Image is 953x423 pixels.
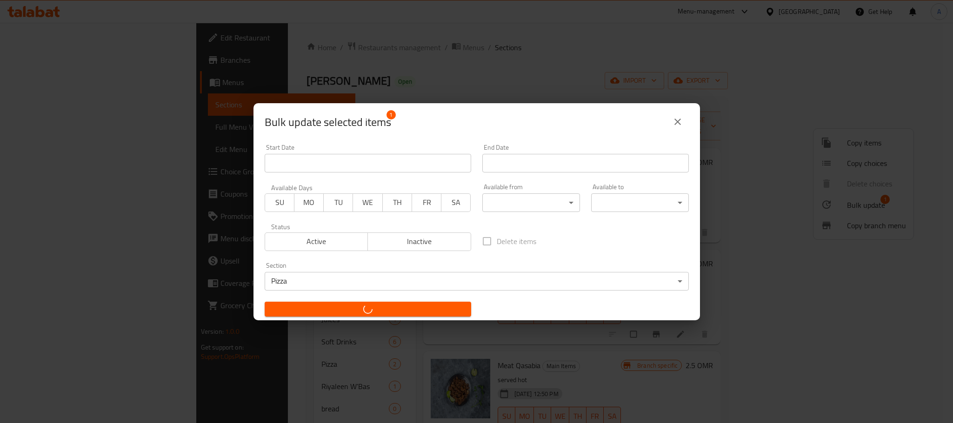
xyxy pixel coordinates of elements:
button: FR [412,193,441,212]
button: close [666,111,689,133]
span: FR [416,196,438,209]
span: Selected items count [265,115,391,130]
span: 1 [387,110,396,119]
span: SU [269,196,291,209]
button: TH [382,193,412,212]
span: MO [298,196,320,209]
span: TU [327,196,349,209]
button: SA [441,193,471,212]
div: Pizza [265,272,689,291]
div: ​ [591,193,689,212]
button: Inactive [367,232,471,251]
span: SA [445,196,467,209]
span: Inactive [372,235,467,248]
span: Active [269,235,365,248]
button: Active [265,232,368,251]
div: ​ [482,193,580,212]
span: Delete items [497,236,536,247]
button: TU [323,193,353,212]
button: MO [294,193,324,212]
button: SU [265,193,294,212]
span: WE [357,196,379,209]
button: WE [353,193,382,212]
span: TH [387,196,408,209]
